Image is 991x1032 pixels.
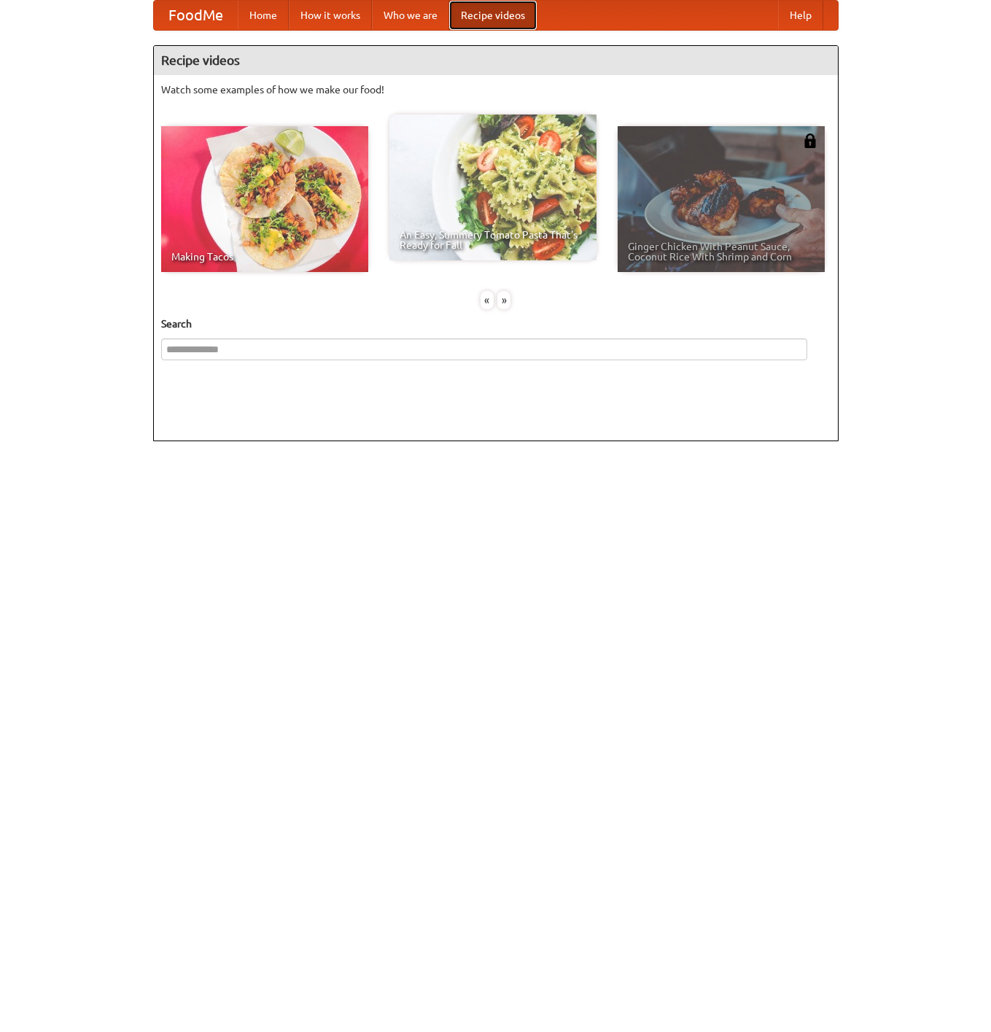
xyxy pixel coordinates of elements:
a: Home [238,1,289,30]
a: FoodMe [154,1,238,30]
a: Who we are [372,1,449,30]
h5: Search [161,317,831,331]
img: 483408.png [803,133,817,148]
a: Making Tacos [161,126,368,272]
h4: Recipe videos [154,46,838,75]
div: « [481,291,494,309]
a: How it works [289,1,372,30]
p: Watch some examples of how we make our food! [161,82,831,97]
a: An Easy, Summery Tomato Pasta That's Ready for Fall [389,115,596,260]
div: » [497,291,510,309]
a: Help [778,1,823,30]
span: Making Tacos [171,252,358,262]
span: An Easy, Summery Tomato Pasta That's Ready for Fall [400,230,586,250]
a: Recipe videos [449,1,537,30]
